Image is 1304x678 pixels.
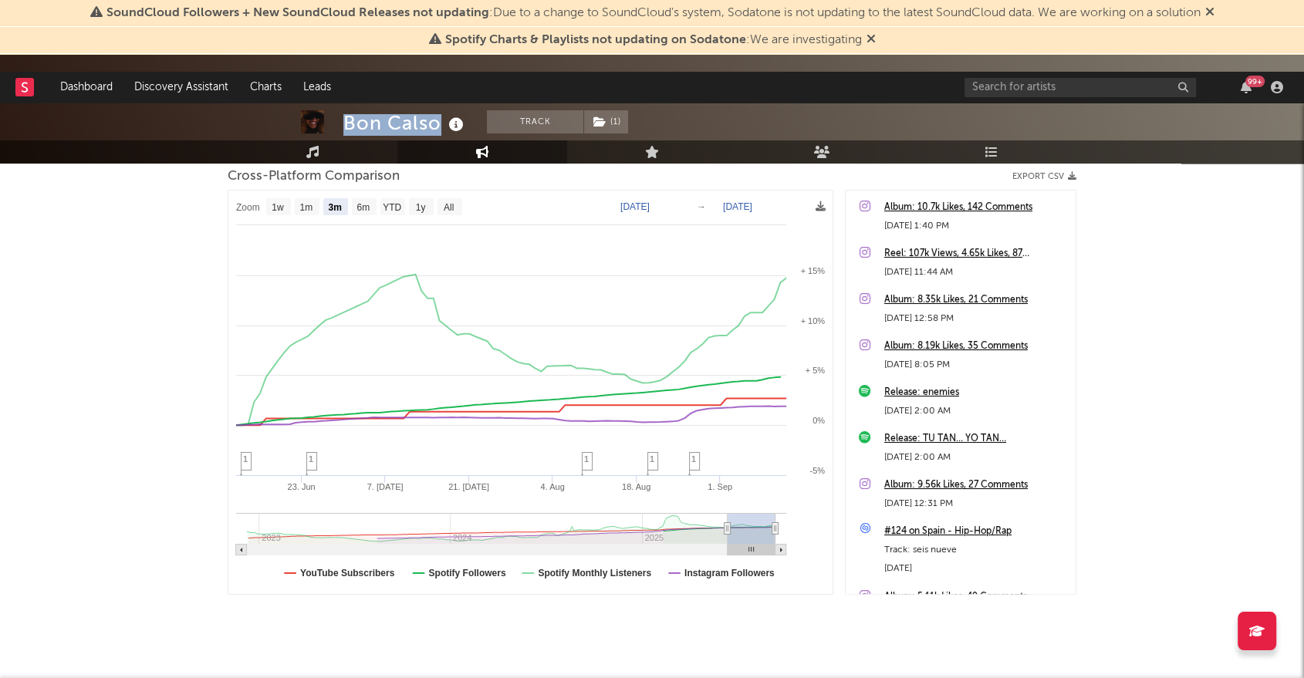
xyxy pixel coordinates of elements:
[620,201,650,212] text: [DATE]
[884,337,1068,356] a: Album: 8.19k Likes, 35 Comments
[584,110,628,133] button: (1)
[541,482,565,491] text: 4. Aug
[272,202,284,213] text: 1w
[236,202,260,213] text: Zoom
[812,416,825,425] text: 0%
[884,402,1068,420] div: [DATE] 2:00 AM
[239,72,292,103] a: Charts
[708,482,732,491] text: 1. Sep
[288,482,316,491] text: 23. Jun
[228,167,400,186] span: Cross-Platform Comparison
[884,476,1068,494] a: Album: 9.56k Likes, 27 Comments
[884,291,1068,309] a: Album: 8.35k Likes, 21 Comments
[684,568,775,578] text: Instagram Followers
[697,201,706,212] text: →
[867,34,876,46] span: Dismiss
[884,588,1068,606] a: Album: 5.11k Likes, 49 Comments
[622,482,650,491] text: 18. Aug
[487,110,583,133] button: Track
[1241,81,1252,93] button: 99+
[650,454,654,464] span: 1
[383,202,401,213] text: YTD
[809,466,825,475] text: -5%
[538,568,651,578] text: Spotify Monthly Listeners
[444,202,454,213] text: All
[884,522,1068,541] a: #124 on Spain - Hip-Hop/Rap
[448,482,489,491] text: 21. [DATE]
[300,568,395,578] text: YouTube Subscribers
[106,7,1201,19] span: : Due to a change to SoundCloud's system, Sodatone is not updating to the latest SoundCloud data....
[309,454,313,464] span: 1
[691,454,696,464] span: 1
[884,217,1068,235] div: [DATE] 1:40 PM
[356,202,370,213] text: 6m
[49,72,123,103] a: Dashboard
[884,245,1068,263] a: Reel: 107k Views, 4.65k Likes, 87 Comments
[1012,172,1076,181] button: Export CSV
[884,559,1068,578] div: [DATE]
[583,110,629,133] span: ( 1 )
[328,202,341,213] text: 3m
[884,309,1068,328] div: [DATE] 12:58 PM
[123,72,239,103] a: Discovery Assistant
[445,34,862,46] span: : We are investigating
[367,482,404,491] text: 7. [DATE]
[292,72,342,103] a: Leads
[343,110,468,136] div: Bon Calso
[801,266,826,275] text: + 15%
[1245,76,1265,87] div: 99 +
[884,383,1068,402] a: Release: enemies
[884,263,1068,282] div: [DATE] 11:44 AM
[243,454,248,464] span: 1
[1205,7,1214,19] span: Dismiss
[416,202,426,213] text: 1y
[445,34,746,46] span: Spotify Charts & Playlists not updating on Sodatone
[884,198,1068,217] a: Album: 10.7k Likes, 142 Comments
[299,202,312,213] text: 1m
[884,541,1068,559] div: Track: seis nueve
[884,494,1068,513] div: [DATE] 12:31 PM
[964,78,1196,97] input: Search for artists
[884,430,1068,448] a: Release: TU TAN… YO TAN…
[106,7,489,19] span: SoundCloud Followers + New SoundCloud Releases not updating
[801,316,826,326] text: + 10%
[723,201,752,212] text: [DATE]
[806,366,826,375] text: + 5%
[584,454,589,464] span: 1
[884,448,1068,467] div: [DATE] 2:00 AM
[429,568,506,578] text: Spotify Followers
[884,356,1068,374] div: [DATE] 8:05 PM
